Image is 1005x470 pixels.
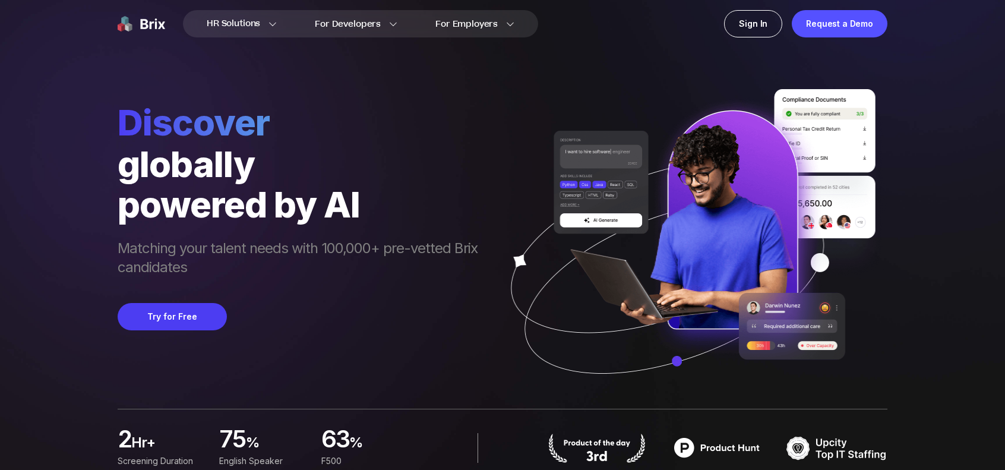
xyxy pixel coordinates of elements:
div: Screening duration [118,455,205,468]
span: 75 [219,428,246,452]
a: Sign In [724,10,782,37]
img: ai generate [489,89,887,409]
span: % [349,433,409,457]
span: HR Solutions [207,14,260,33]
img: product hunt badge [666,433,767,463]
div: powered by AI [118,184,489,225]
img: product hunt badge [546,433,647,463]
span: % [246,433,307,457]
span: Matching your talent needs with 100,000+ pre-vetted Brix candidates [118,239,489,279]
span: Discover [118,101,489,144]
img: TOP IT STAFFING [786,433,887,463]
button: Try for Free [118,303,227,330]
span: 2 [118,428,131,452]
span: For Employers [435,18,498,30]
div: globally [118,144,489,184]
div: English Speaker [219,455,306,468]
span: For Developers [315,18,381,30]
div: F500 [321,455,409,468]
span: 63 [321,428,350,452]
a: Request a Demo [792,10,887,37]
span: hr+ [131,433,205,457]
